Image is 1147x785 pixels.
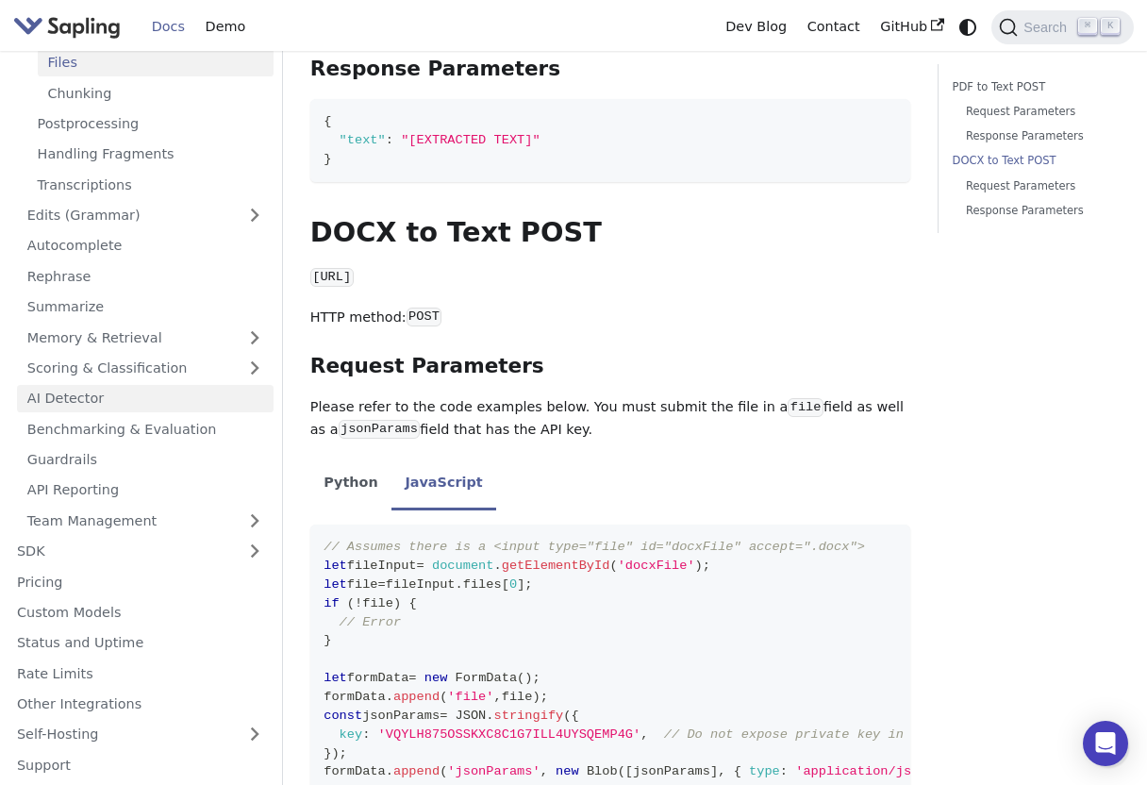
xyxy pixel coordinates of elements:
[407,308,442,326] code: POST
[966,127,1106,145] a: Response Parameters
[486,709,493,723] span: .
[494,690,502,704] span: ,
[141,12,195,42] a: Docs
[1078,18,1097,35] kbd: ⌘
[17,415,274,443] a: Benchmarking & Evaluation
[17,202,274,229] a: Edits (Grammar)
[324,152,331,166] span: }
[347,577,378,592] span: file
[310,268,354,287] code: [URL]
[38,79,274,107] a: Chunking
[378,577,386,592] span: =
[540,764,548,778] span: ,
[440,690,447,704] span: (
[310,216,911,250] h2: DOCX to Text POST
[524,577,532,592] span: ;
[456,709,487,723] span: JSON
[17,293,274,321] a: Summarize
[339,420,421,439] code: jsonParams
[640,727,648,742] span: ,
[533,671,540,685] span: ;
[310,307,911,329] p: HTTP method:
[362,709,440,723] span: jsonParams
[618,559,695,573] span: 'docxFile'
[440,764,447,778] span: (
[664,727,989,742] span: // Do not expose private key in production
[310,354,911,379] h3: Request Parameters
[870,12,954,42] a: GitHub
[440,709,447,723] span: =
[1083,721,1128,766] div: Open Intercom Messenger
[17,262,274,290] a: Rephrase
[788,398,823,417] code: file
[324,671,347,685] span: let
[13,13,127,41] a: Sapling.ai
[563,709,571,723] span: (
[391,459,496,511] li: JavaScript
[718,764,725,778] span: ,
[7,568,274,595] a: Pricing
[347,596,355,610] span: (
[324,540,865,554] span: // Assumes there is a <input type="file" id="docxFile" accept=".docx">
[310,396,911,442] p: Please refer to the code examples below. You must submit the file in a field as well as a field t...
[195,12,256,42] a: Demo
[556,764,579,778] span: new
[447,690,493,704] span: 'file'
[378,727,641,742] span: 'VQYLH875OSSKXC8C1G7ILL4UYSQEMP4G'
[7,599,274,626] a: Custom Models
[310,57,911,82] h3: Response Parameters
[310,459,391,511] li: Python
[966,202,1106,220] a: Response Parameters
[38,49,274,76] a: Files
[734,764,741,778] span: {
[393,690,440,704] span: append
[463,577,502,592] span: files
[966,103,1106,121] a: Request Parameters
[432,559,494,573] span: document
[393,764,440,778] span: append
[618,764,625,778] span: (
[7,660,274,687] a: Rate Limits
[324,633,331,647] span: }
[797,12,871,42] a: Contact
[633,764,710,778] span: jsonParams
[393,596,401,610] span: )
[408,671,416,685] span: =
[7,721,274,748] a: Self-Hosting
[347,559,417,573] span: fileInput
[340,727,363,742] span: key
[703,559,710,573] span: ;
[17,385,274,412] a: AI Detector
[417,559,424,573] span: =
[456,671,518,685] span: FormData
[27,141,274,168] a: Handling Fragments
[953,152,1113,170] a: DOCX to Text POST
[27,110,274,138] a: Postprocessing
[17,476,274,504] a: API Reporting
[17,507,274,534] a: Team Management
[386,133,393,147] span: :
[7,691,274,718] a: Other Integrations
[27,171,274,198] a: Transcriptions
[7,751,274,778] a: Support
[953,78,1113,96] a: PDF to Text POST
[7,538,236,565] a: SDK
[386,577,456,592] span: fileInput
[401,133,540,147] span: "[EXTRACTED TEXT]"
[355,596,362,610] span: !
[340,746,347,760] span: ;
[509,577,517,592] span: 0
[695,559,703,573] span: )
[456,577,463,592] span: .
[324,559,347,573] span: let
[540,690,548,704] span: ;
[236,538,274,565] button: Expand sidebar category 'SDK'
[609,559,617,573] span: (
[340,133,386,147] span: "text"
[502,690,533,704] span: file
[524,671,532,685] span: )
[17,232,274,259] a: Autocomplete
[517,671,524,685] span: (
[991,10,1133,44] button: Search (Command+K)
[362,596,393,610] span: file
